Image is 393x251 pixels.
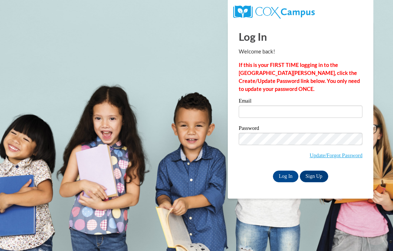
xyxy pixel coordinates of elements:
p: Welcome back! [239,48,362,56]
strong: If this is your FIRST TIME logging in to the [GEOGRAPHIC_DATA][PERSON_NAME], click the Create/Upd... [239,62,360,92]
input: Log In [273,171,298,182]
a: Sign Up [300,171,328,182]
img: COX Campus [233,5,315,19]
a: Update/Forgot Password [310,152,362,158]
label: Password [239,125,362,133]
h1: Log In [239,29,362,44]
iframe: Button to launch messaging window [364,222,387,245]
label: Email [239,98,362,105]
